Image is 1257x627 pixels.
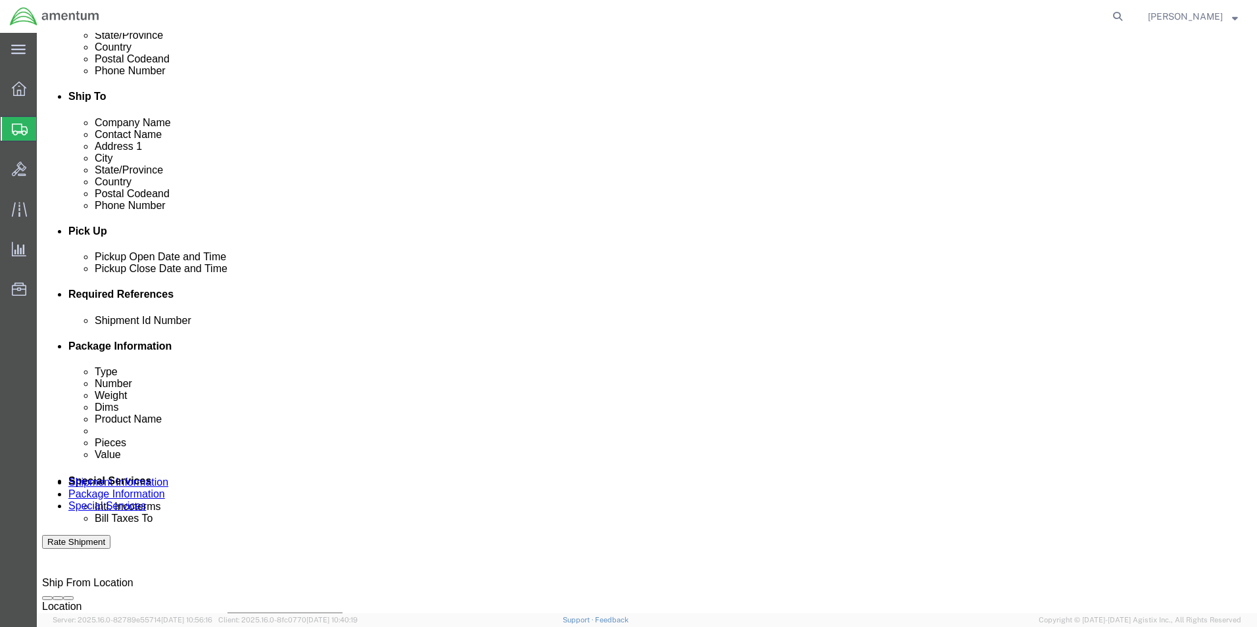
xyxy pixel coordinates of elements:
[9,7,100,26] img: logo
[1148,9,1223,24] span: Marie Morrell
[306,616,358,624] span: [DATE] 10:40:19
[37,33,1257,613] iframe: FS Legacy Container
[161,616,212,624] span: [DATE] 10:56:16
[53,616,212,624] span: Server: 2025.16.0-82789e55714
[1039,615,1241,626] span: Copyright © [DATE]-[DATE] Agistix Inc., All Rights Reserved
[563,616,596,624] a: Support
[218,616,358,624] span: Client: 2025.16.0-8fc0770
[1147,9,1239,24] button: [PERSON_NAME]
[595,616,628,624] a: Feedback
